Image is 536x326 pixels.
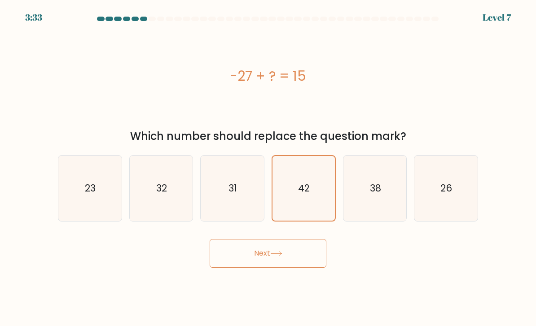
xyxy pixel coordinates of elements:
text: 38 [370,182,381,195]
div: 3:33 [25,11,42,24]
text: 32 [156,182,167,195]
div: -27 + ? = 15 [58,66,478,86]
text: 31 [229,182,237,195]
text: 26 [441,182,453,195]
div: Which number should replace the question mark? [63,128,473,144]
div: Level 7 [483,11,511,24]
button: Next [210,239,326,268]
text: 23 [85,182,96,195]
text: 42 [299,182,310,195]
